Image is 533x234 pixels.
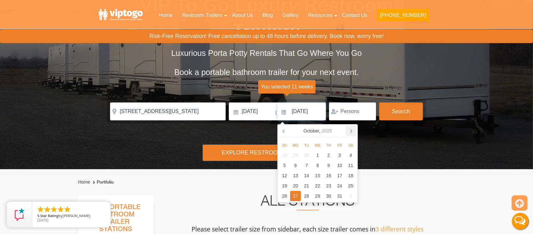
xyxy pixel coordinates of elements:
div: 21 [301,181,312,191]
div: 20 [290,181,301,191]
span: You selected 11 weeks [258,80,316,94]
a: Gallery [278,8,304,22]
div: 9 [323,160,334,170]
div: 1 [312,150,323,160]
li:  [64,206,71,213]
div: 29 [312,191,323,201]
button: [PHONE_NUMBER] [377,9,429,22]
div: 14 [301,170,312,181]
div: We [312,141,323,149]
div: Tu [301,141,312,149]
div: 7 [301,160,312,170]
div: 28 [279,150,290,160]
li:  [37,206,44,213]
div: 26 [279,191,290,201]
a: Resources [303,8,337,22]
div: 10 [334,160,345,170]
h2: All Stations [162,195,454,210]
a: Contact Us [337,8,372,22]
div: Fr [334,141,345,149]
div: 18 [345,170,357,181]
div: 31 [334,191,345,201]
div: 23 [323,181,334,191]
div: 15 [312,170,323,181]
a: About Us [227,8,258,22]
div: 25 [345,181,357,191]
input: Pickup [277,102,326,120]
li:  [50,206,58,213]
li:  [57,206,64,213]
div: 3 [334,150,345,160]
input: Persons [329,102,376,120]
div: Mo [290,141,301,149]
div: 19 [279,181,290,191]
span: by [37,214,105,218]
div: 24 [334,181,345,191]
div: Su [279,141,290,149]
div: Explore Restroom Trailers [203,145,331,161]
div: 2 [323,150,334,160]
li: Portfolio [91,178,114,186]
div: 22 [312,181,323,191]
span: | [275,102,277,123]
button: Live Chat [507,208,533,234]
li:  [43,206,51,213]
div: 29 [290,150,301,160]
a: Blog [258,8,278,22]
div: 5 [279,160,290,170]
button: Search [379,102,423,120]
div: 27 [290,191,301,201]
input: Where do you need your restroom? [110,102,226,120]
a: Home [154,8,177,22]
span: Book a portable bathroom trailer for your next event. [174,68,359,77]
div: 30 [301,150,312,160]
input: Delivery [229,102,274,120]
a: Restroom Trailers [177,8,227,22]
span: [PERSON_NAME] [63,213,90,218]
div: 13 [290,170,301,181]
span: 3 different styles [376,225,424,233]
div: 17 [334,170,345,181]
i: 2025 [322,127,332,135]
div: 1 [345,191,357,201]
a: [PHONE_NUMBER] [372,8,434,26]
div: 4 [345,150,357,160]
div: Th [323,141,334,149]
div: Sa [345,141,357,149]
span: [DATE] [37,218,49,223]
div: 16 [323,170,334,181]
a: Home [78,179,90,185]
span: Luxurious Porta Potty Rentals That Go Where You Go [171,49,362,57]
div: October, [301,126,334,136]
img: Review Rating [13,208,26,221]
div: 28 [301,191,312,201]
div: 12 [279,170,290,181]
div: 30 [323,191,334,201]
span: Star Rating [40,213,58,218]
span: 5 [37,213,39,218]
div: 6 [290,160,301,170]
div: 11 [345,160,357,170]
div: 8 [312,160,323,170]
